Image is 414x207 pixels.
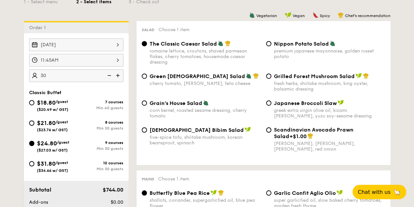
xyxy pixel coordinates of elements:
div: fresh herbs, shiitake mushroom, king oyster, balsamic dressing [274,81,385,92]
span: +$1.00 [289,133,307,139]
img: icon-vegetarian.fe4039eb.svg [218,40,224,46]
span: Grilled Forest Mushroom Salad [274,73,355,79]
span: $31.80 [37,160,56,167]
span: Mains [142,177,154,181]
input: [DEMOGRAPHIC_DATA] Bibim Saladfive-spice tofu, shiitake mushroom, korean beansprout, spinach [142,127,147,133]
img: icon-chef-hat.a58ddaea.svg [338,12,344,18]
span: $21.80 [37,119,56,127]
input: Event time [29,54,123,67]
span: Subtotal [29,187,51,193]
img: icon-vegan.f8ff3823.svg [337,100,344,106]
input: $24.80/guest($27.03 w/ GST)9 coursesMin 30 guests [29,141,34,146]
input: $21.80/guest($23.76 w/ GST)8 coursesMin 30 guests [29,120,34,126]
span: Chef's recommendation [345,13,390,18]
img: icon-reduce.1d2dbef1.svg [104,69,114,82]
span: Classic Buffet [29,90,62,95]
div: premium japanese mayonnaise, golden russet potato [274,48,385,59]
span: Nippon Potato Salad [274,41,329,47]
input: Scandinavian Avocado Prawn Salad+$1.00[PERSON_NAME], [PERSON_NAME], [PERSON_NAME], red onion [266,127,271,133]
span: Garlic Confit Aglio Olio [274,190,336,196]
div: five-spice tofu, shiitake mushroom, korean beansprout, spinach [150,135,261,146]
span: The Classic Caesar Salad [150,41,217,47]
span: /guest [57,140,69,145]
img: icon-chef-hat.a58ddaea.svg [225,40,231,46]
span: ($34.66 w/ GST) [37,168,68,173]
span: Chat with us [358,189,390,195]
div: Min 30 guests [76,167,123,171]
img: icon-vegan.f8ff3823.svg [355,73,362,79]
span: [DEMOGRAPHIC_DATA] Bibim Salad [150,127,244,133]
input: The Classic Caesar Saladromaine lettuce, croutons, shaved parmesan flakes, cherry tomatoes, house... [142,41,147,46]
span: $0.00 [110,199,123,205]
span: $18.80 [37,99,56,106]
img: icon-chef-hat.a58ddaea.svg [253,73,259,79]
input: Butterfly Blue Pea Riceshallots, coriander, supergarlicfied oil, blue pea flower [142,190,147,196]
span: /guest [56,120,68,124]
input: Garlic Confit Aglio Oliosuper garlicfied oil, slow baked cherry tomatoes, garden fresh thyme [266,190,271,196]
span: Butterfly Blue Pea Rice [150,190,210,196]
span: Green [DEMOGRAPHIC_DATA] Salad [150,73,245,79]
span: Grain's House Salad [150,100,202,106]
span: /guest [56,160,68,165]
img: icon-vegan.f8ff3823.svg [336,190,343,196]
div: 10 courses [76,161,123,165]
img: icon-add.58712e84.svg [114,69,123,82]
img: icon-vegan.f8ff3823.svg [244,127,251,133]
span: /guest [56,99,68,104]
div: corn kernel, roasted sesame dressing, cherry tomato [150,108,261,119]
img: icon-vegetarian.fe4039eb.svg [330,40,335,46]
div: [PERSON_NAME], [PERSON_NAME], [PERSON_NAME], red onion [274,141,385,152]
span: Vegetarian [256,13,277,18]
span: Japanese Broccoli Slaw [274,100,337,106]
span: $744.00 [102,187,123,193]
div: Min 30 guests [76,126,123,131]
div: 8 courses [76,120,123,125]
div: cherry tomato, [PERSON_NAME], feta cheese [150,81,261,86]
img: icon-chef-hat.a58ddaea.svg [363,73,369,79]
span: $24.80 [37,140,57,147]
div: Min 40 guests [76,106,123,110]
img: icon-vegetarian.fe4039eb.svg [246,73,252,79]
span: Salad [142,28,154,32]
input: $18.80/guest($20.49 w/ GST)7 coursesMin 40 guests [29,100,34,105]
img: icon-vegetarian.fe4039eb.svg [203,100,209,106]
input: Grain's House Saladcorn kernel, roasted sesame dressing, cherry tomato [142,100,147,106]
span: Spicy [320,13,330,18]
input: Number of guests [29,69,123,82]
span: Choose 1 item [158,27,189,32]
input: Event date [29,38,123,51]
div: 9 courses [76,140,123,145]
span: ($27.03 w/ GST) [37,148,68,153]
input: Nippon Potato Saladpremium japanese mayonnaise, golden russet potato [266,41,271,46]
input: Grilled Forest Mushroom Saladfresh herbs, shiitake mushroom, king oyster, balsamic dressing [266,73,271,79]
img: icon-vegan.f8ff3823.svg [210,190,217,196]
img: icon-spicy.37a8142b.svg [313,12,318,18]
span: Scandinavian Avocado Prawn Salad [274,127,353,139]
div: Min 30 guests [76,146,123,151]
span: Choose 1 item [158,176,189,182]
span: 🦙 [393,188,401,196]
div: 7 courses [76,100,123,104]
div: romaine lettuce, croutons, shaved parmesan flakes, cherry tomatoes, housemade caesar dressing [150,48,261,65]
div: greek extra virgin olive oil, kizami [PERSON_NAME], yuzu soy-sesame dressing [274,108,385,119]
button: Chat with us🦙 [352,185,406,199]
span: Order 1 [29,25,48,31]
input: Japanese Broccoli Slawgreek extra virgin olive oil, kizami [PERSON_NAME], yuzu soy-sesame dressing [266,100,271,106]
img: icon-chef-hat.a58ddaea.svg [218,190,224,196]
input: $31.80/guest($34.66 w/ GST)10 coursesMin 30 guests [29,161,34,166]
span: ($23.76 w/ GST) [37,128,68,132]
input: Green [DEMOGRAPHIC_DATA] Saladcherry tomato, [PERSON_NAME], feta cheese [142,73,147,79]
img: icon-chef-hat.a58ddaea.svg [307,133,313,139]
span: ($20.49 w/ GST) [37,107,68,112]
img: icon-vegetarian.fe4039eb.svg [249,12,255,18]
span: Vegan [293,13,305,18]
img: icon-vegan.f8ff3823.svg [285,12,291,18]
span: Add-ons [29,199,48,205]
